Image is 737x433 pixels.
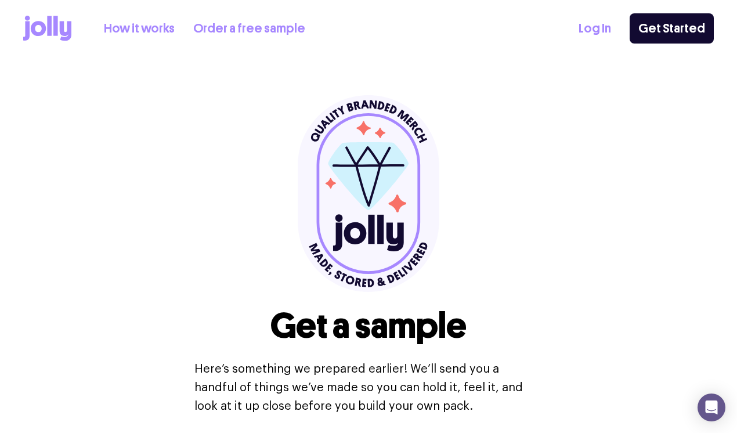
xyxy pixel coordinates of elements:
a: How it works [104,19,175,38]
p: Here’s something we prepared earlier! We’ll send you a handful of things we’ve made so you can ho... [194,360,543,416]
a: Log In [579,19,611,38]
h1: Get a sample [270,306,467,346]
div: Open Intercom Messenger [698,394,725,421]
a: Order a free sample [193,19,305,38]
a: Get Started [630,13,714,44]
